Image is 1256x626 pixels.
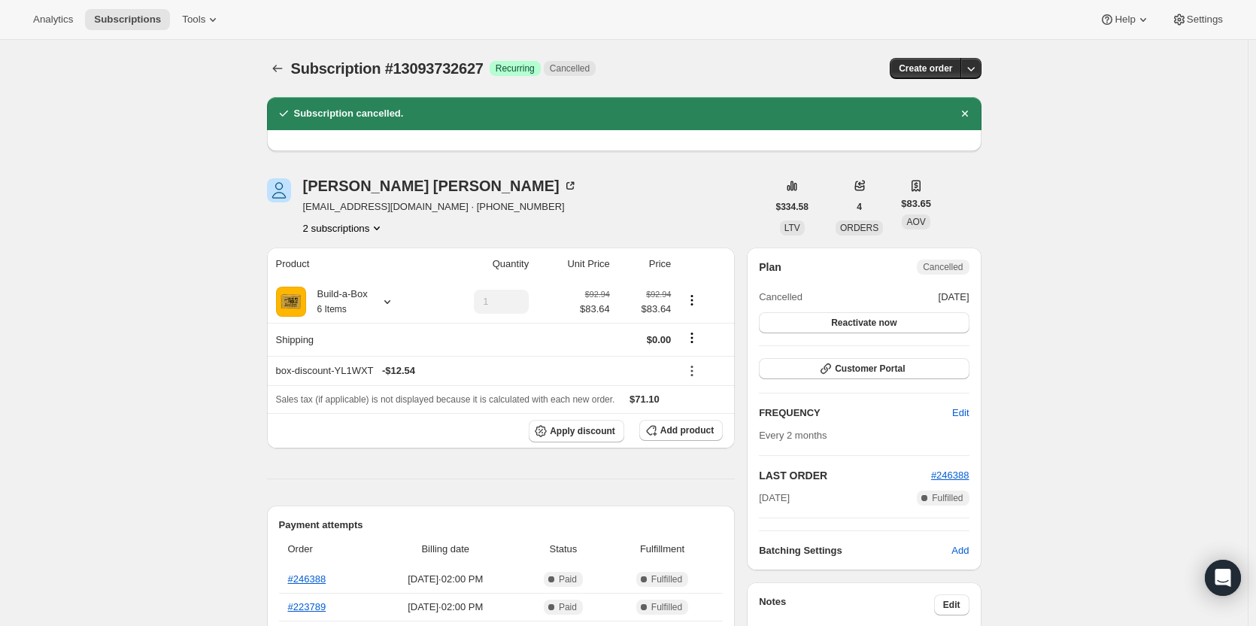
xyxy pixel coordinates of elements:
span: Status [525,542,602,557]
span: Cancelled [923,261,963,273]
span: LTV [784,223,800,233]
span: ORDERS [840,223,878,233]
span: Tools [182,14,205,26]
span: Edit [943,599,960,611]
span: - $12.54 [382,363,415,378]
span: Subscriptions [94,14,161,26]
span: Fulfilled [651,601,682,613]
span: [DATE] [759,491,790,506]
span: Analytics [33,14,73,26]
button: Customer Portal [759,358,969,379]
span: $83.65 [901,196,931,211]
span: $334.58 [776,201,809,213]
span: Sharon Chabala [267,178,291,202]
th: Shipping [267,323,433,356]
span: [EMAIL_ADDRESS][DOMAIN_NAME] · [PHONE_NUMBER] [303,199,578,214]
small: 6 Items [317,304,347,315]
span: Subscription #13093732627 [291,60,484,77]
span: Cancelled [550,62,590,74]
button: Create order [890,58,961,79]
button: Subscriptions [85,9,170,30]
span: [DATE] [939,290,969,305]
button: Help [1091,9,1159,30]
h3: Notes [759,594,934,615]
span: Billing date [375,542,517,557]
img: product img [276,287,306,317]
button: #246388 [931,468,969,483]
span: Paid [559,573,577,585]
span: Every 2 months [759,430,827,441]
button: Shipping actions [680,330,704,346]
th: Unit Price [533,248,614,281]
span: $83.64 [580,302,610,317]
a: #246388 [288,573,326,585]
button: Settings [1163,9,1232,30]
button: Product actions [303,220,385,236]
button: Tools [173,9,229,30]
span: Recurring [496,62,535,74]
h2: Subscription cancelled. [294,106,404,121]
span: Customer Portal [835,363,905,375]
span: Fulfilled [651,573,682,585]
span: Add [951,543,969,558]
span: Fulfillment [611,542,714,557]
span: 4 [857,201,862,213]
small: $92.94 [585,290,610,299]
div: Open Intercom Messenger [1205,560,1241,596]
th: Quantity [432,248,533,281]
button: Edit [943,401,978,425]
a: #223789 [288,601,326,612]
button: $334.58 [767,196,818,217]
a: #246388 [931,469,969,481]
span: Edit [952,406,969,421]
h2: LAST ORDER [759,468,931,483]
span: [DATE] · 02:00 PM [375,600,517,615]
span: Settings [1187,14,1223,26]
button: Edit [934,594,969,615]
h2: Payment attempts [279,518,724,533]
span: AOV [906,217,925,227]
span: Reactivate now [831,317,896,329]
span: Create order [899,62,952,74]
div: [PERSON_NAME] [PERSON_NAME] [303,178,578,193]
button: Apply discount [529,420,624,442]
button: Add [942,539,978,563]
div: box-discount-YL1WXT [276,363,672,378]
button: Analytics [24,9,82,30]
span: [DATE] · 02:00 PM [375,572,517,587]
span: Help [1115,14,1135,26]
th: Product [267,248,433,281]
button: Reactivate now [759,312,969,333]
span: Cancelled [759,290,802,305]
h2: FREQUENCY [759,406,952,421]
span: Sales tax (if applicable) is not displayed because it is calculated with each new order. [276,394,615,405]
small: $92.94 [646,290,671,299]
span: Fulfilled [932,492,963,504]
button: Add product [639,420,723,441]
span: $83.64 [619,302,672,317]
span: Paid [559,601,577,613]
span: $0.00 [647,334,672,345]
div: Build-a-Box [306,287,368,317]
span: Apply discount [550,425,615,437]
button: Dismiss notification [954,103,975,124]
button: Product actions [680,292,704,308]
th: Price [614,248,676,281]
h2: Plan [759,260,781,275]
span: Add product [660,424,714,436]
button: 4 [848,196,871,217]
h6: Batching Settings [759,543,951,558]
button: Subscriptions [267,58,288,79]
th: Order [279,533,371,566]
span: $71.10 [630,394,660,405]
